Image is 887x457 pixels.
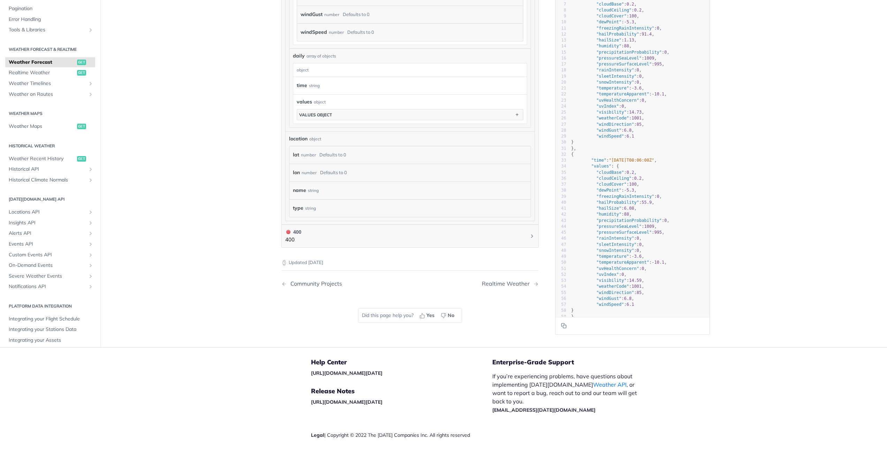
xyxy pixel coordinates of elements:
[571,134,634,139] span: :
[571,20,637,24] span: : ,
[305,203,316,213] div: string
[642,200,652,204] span: 55.9
[596,79,634,84] span: "snowIntensity"
[642,31,652,36] span: 91.4
[555,55,566,61] div: 16
[571,236,642,241] span: : ,
[9,91,86,98] span: Weather on Routes
[297,98,312,106] span: values
[596,127,621,132] span: "windGust"
[88,27,93,33] button: Show subpages for Tools & Libraries
[555,271,566,277] div: 52
[596,134,624,139] span: "windSpeed"
[555,187,566,193] div: 38
[9,123,75,130] span: Weather Maps
[555,7,566,13] div: 8
[302,168,317,178] div: number
[596,218,662,223] span: "precipitationProbability"
[639,242,642,247] span: 0
[555,265,566,271] div: 51
[308,185,319,195] div: string
[88,252,93,257] button: Show subpages for Custom Events API
[5,14,95,24] a: Error Handling
[9,69,75,76] span: Realtime Weather
[297,109,523,120] button: values object
[571,230,664,235] span: : ,
[320,168,347,178] div: Defaults to 0
[555,278,566,284] div: 53
[609,158,654,163] span: "[DATE]T08:06:00Z"
[5,110,95,117] h2: Weather Maps
[5,3,95,14] a: Pagination
[624,206,634,211] span: 6.08
[571,254,644,259] span: : ,
[571,25,662,30] span: : ,
[88,81,93,86] button: Show subpages for Weather Timelines
[9,326,93,333] span: Integrating your Stations Data
[637,79,639,84] span: 0
[5,68,95,78] a: Realtime Weatherget
[571,182,639,187] span: : ,
[77,156,86,161] span: get
[9,251,86,258] span: Custom Events API
[293,168,300,178] label: lon
[624,127,632,132] span: 6.8
[596,7,631,12] span: "cloudCeiling"
[596,224,642,228] span: "pressureSeaLevel"
[9,80,86,87] span: Weather Timelines
[571,73,644,78] span: : ,
[596,14,627,18] span: "cloudCover"
[571,79,642,84] span: : ,
[657,194,659,199] span: 0
[637,68,639,72] span: 0
[571,62,664,67] span: : ,
[571,31,654,36] span: : ,
[596,44,621,48] span: "humidity"
[642,98,644,102] span: 0
[664,218,667,223] span: 0
[555,109,566,115] div: 25
[301,9,323,20] label: windGust
[448,312,454,319] span: No
[555,73,566,79] div: 19
[293,185,306,195] label: name
[571,242,644,247] span: : ,
[571,127,634,132] span: : ,
[555,157,566,163] div: 33
[571,218,669,223] span: : ,
[571,38,637,42] span: : ,
[5,260,95,271] a: On-Demand EventsShow subpages for On-Demand Events
[555,247,566,253] div: 48
[596,242,637,247] span: "sleetIntensity"
[555,103,566,109] div: 24
[9,176,86,183] span: Historical Climate Normals
[5,175,95,185] a: Historical Climate NormalsShow subpages for Historical Climate Normals
[88,177,93,183] button: Show subpages for Historical Climate Normals
[555,79,566,85] div: 20
[571,44,632,48] span: : ,
[571,55,657,60] span: : ,
[631,254,634,259] span: -
[293,203,303,213] label: type
[9,26,86,33] span: Tools & Libraries
[571,86,644,91] span: : ,
[77,59,86,65] span: get
[571,103,627,108] span: : ,
[622,272,624,277] span: 0
[324,9,339,20] div: number
[634,176,642,180] span: 0.2
[555,254,566,260] div: 49
[596,68,634,72] span: "rainIntensity"
[654,230,662,235] span: 995
[77,124,86,129] span: get
[9,230,86,237] span: Alerts API
[88,241,93,247] button: Show subpages for Events API
[9,272,86,279] span: Severe Weather Events
[555,206,566,211] div: 41
[571,49,669,54] span: : ,
[596,38,621,42] span: "hailSize"
[482,280,533,287] div: Realtime Weather
[596,55,642,60] span: "pressureSeaLevel"
[299,112,332,117] div: values object
[492,407,596,413] a: [EMAIL_ADDRESS][DATE][DOMAIN_NAME]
